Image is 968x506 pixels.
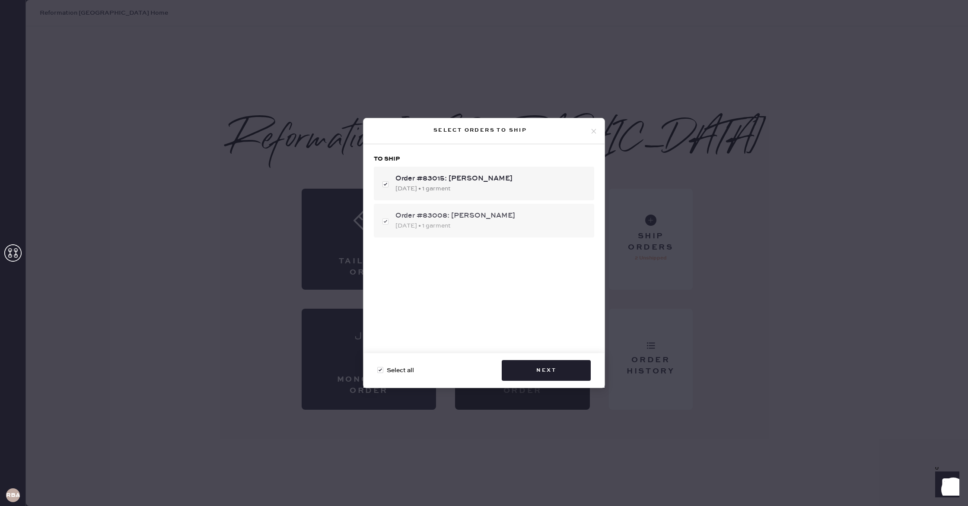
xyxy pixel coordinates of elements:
[370,125,590,136] div: Select orders to ship
[374,155,594,163] h3: To ship
[502,360,591,381] button: Next
[395,221,587,231] div: [DATE] • 1 garment
[395,211,587,221] div: Order #83008: [PERSON_NAME]
[927,467,964,504] iframe: Front Chat
[395,184,587,193] div: [DATE] • 1 garment
[387,366,414,375] span: Select all
[6,492,20,498] h3: RBA
[395,174,587,184] div: Order #83015: [PERSON_NAME]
